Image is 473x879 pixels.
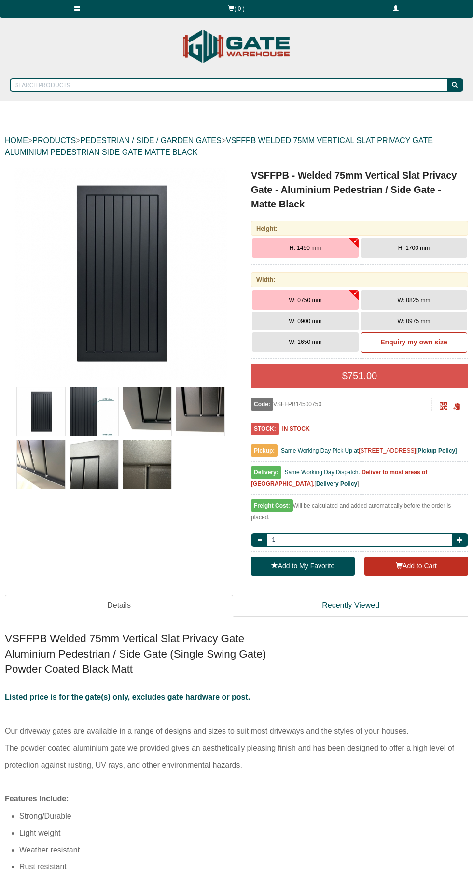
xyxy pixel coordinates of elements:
[251,444,278,457] span: Pickup:
[252,238,359,258] button: H: 1450 mm
[70,440,118,489] img: VSFFPB - Welded 75mm Vertical Slat Privacy Gate - Aluminium Pedestrian / Side Gate - Matte Black
[252,312,359,331] button: W: 0900 mm
[123,440,171,489] img: VSFFPB - Welded 75mm Vertical Slat Privacy Gate - Aluminium Pedestrian / Side Gate - Matte Black
[176,387,224,436] img: VSFFPB - Welded 75mm Vertical Slat Privacy Gate - Aluminium Pedestrian / Side Gate - Matte Black
[251,500,468,528] div: Will be calculated and added automatically before the order is placed.
[284,469,360,476] span: Same Working Day Dispatch.
[281,447,457,454] span: Same Working Day Pick Up at [ ]
[398,318,431,325] span: W: 0975 mm
[32,137,76,145] a: PRODUCTS
[19,824,468,841] li: Light weight
[6,168,236,380] a: VSFFPB - Welded 75mm Vertical Slat Privacy Gate - Aluminium Pedestrian / Side Gate - Matte Black ...
[316,481,357,487] a: Delivery Policy
[251,398,273,411] span: Code:
[251,499,293,512] span: Freight Cost:
[440,404,447,411] a: Click to enlarge and scan to share.
[80,137,221,145] a: PEDESTRIAN / SIDE / GARDEN GATES
[19,858,468,875] li: Rust resistant
[5,595,233,617] a: Details
[5,125,468,168] div: > > >
[252,332,359,352] button: W: 1650 mm
[70,387,118,436] img: VSFFPB - Welded 75mm Vertical Slat Privacy Gate - Aluminium Pedestrian / Side Gate - Matte Black
[251,272,468,287] div: Width:
[5,137,28,145] a: HOME
[398,297,431,303] span: W: 0825 mm
[289,297,322,303] span: W: 0750 mm
[348,371,377,381] span: 751.00
[17,440,65,489] img: VSFFPB - Welded 75mm Vertical Slat Privacy Gate - Aluminium Pedestrian / Side Gate - Matte Black
[233,595,468,617] a: Recently Viewed
[290,245,321,251] span: H: 1450 mm
[417,447,455,454] a: Pickup Policy
[251,466,281,479] span: Delivery:
[181,24,293,69] img: Gate Warehouse
[5,795,69,803] span: Features Include:
[282,426,309,432] b: IN STOCK
[5,631,468,676] h2: VSFFPB Welded 75mm Vertical Slat Privacy Gate Aluminium Pedestrian / Side Gate (Single Swing Gate...
[251,467,468,495] div: [ ]
[251,364,468,388] div: $
[361,312,467,331] button: W: 0975 mm
[380,338,447,346] b: Enquiry my own size
[14,168,227,380] img: VSFFPB - Welded 75mm Vertical Slat Privacy Gate - Aluminium Pedestrian / Side Gate - Matte Black ...
[19,808,468,824] li: Strong/Durable
[251,557,355,576] a: Add to My Favorite
[251,221,468,236] div: Height:
[361,238,467,258] button: H: 1700 mm
[251,168,468,211] h1: VSFFPB - Welded 75mm Vertical Slat Privacy Gate - Aluminium Pedestrian / Side Gate - Matte Black
[251,398,432,411] div: VSFFPB14500750
[359,447,416,454] a: [STREET_ADDRESS]
[364,557,468,576] button: Add to Cart
[361,290,467,310] button: W: 0825 mm
[361,332,467,353] a: Enquiry my own size
[5,693,250,701] span: Listed price is for the gate(s) only, excludes gate hardware or post.
[251,469,427,487] b: Deliver to most areas of [GEOGRAPHIC_DATA].
[19,841,468,858] li: Weather resistant
[5,688,468,790] p: Our driveway gates are available in a range of designs and sizes to suit most driveways and the s...
[251,423,279,435] span: STOCK:
[123,387,171,436] img: VSFFPB - Welded 75mm Vertical Slat Privacy Gate - Aluminium Pedestrian / Side Gate - Matte Black
[17,387,65,436] img: VSFFPB - Welded 75mm Vertical Slat Privacy Gate - Aluminium Pedestrian / Side Gate - Matte Black
[289,318,322,325] span: W: 0900 mm
[453,403,460,410] span: Click to copy the URL
[398,245,430,251] span: H: 1700 mm
[252,290,359,310] button: W: 0750 mm
[289,339,322,345] span: W: 1650 mm
[10,78,448,92] input: SEARCH PRODUCTS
